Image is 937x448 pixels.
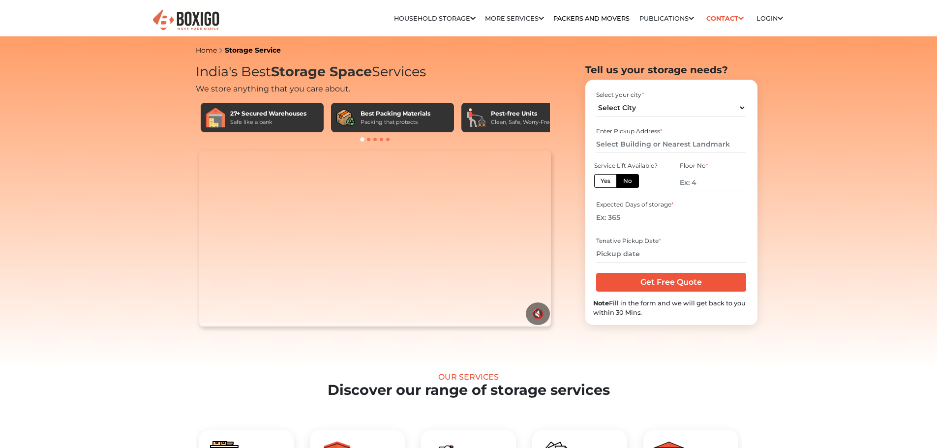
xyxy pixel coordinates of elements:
[639,15,694,22] a: Publications
[196,64,555,80] h1: India's Best Services
[466,108,486,127] img: Pest-free Units
[596,136,746,153] input: Select Building or Nearest Landmark
[596,273,746,292] input: Get Free Quote
[596,200,746,209] div: Expected Days of storage
[594,161,662,170] div: Service Lift Available?
[491,118,553,126] div: Clean, Safe, Worry-Free
[526,302,550,325] button: 🔇
[206,108,225,127] img: 27+ Secured Warehouses
[230,109,306,118] div: 27+ Secured Warehouses
[361,109,430,118] div: Best Packing Materials
[336,108,356,127] img: Best Packing Materials
[230,118,306,126] div: Safe like a bank
[616,174,639,188] label: No
[594,174,617,188] label: Yes
[225,46,281,55] a: Storage Service
[680,174,748,191] input: Ex: 4
[596,245,746,263] input: Pickup date
[585,64,757,76] h2: Tell us your storage needs?
[361,118,430,126] div: Packing that protects
[491,109,553,118] div: Pest-free Units
[37,382,900,399] h2: Discover our range of storage services
[596,209,746,226] input: Ex: 365
[37,372,900,382] div: Our Services
[703,11,747,26] a: Contact
[593,299,609,307] b: Note
[596,127,746,136] div: Enter Pickup Address
[596,90,746,99] div: Select your city
[394,15,476,22] a: Household Storage
[593,299,750,317] div: Fill in the form and we will get back to you within 30 Mins.
[196,46,217,55] a: Home
[199,150,551,327] video: Your browser does not support the video tag.
[151,8,220,32] img: Boxigo
[271,63,372,80] span: Storage Space
[485,15,544,22] a: More services
[596,237,746,245] div: Tenative Pickup Date
[196,84,350,93] span: We store anything that you care about.
[756,15,783,22] a: Login
[553,15,630,22] a: Packers and Movers
[680,161,748,170] div: Floor No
